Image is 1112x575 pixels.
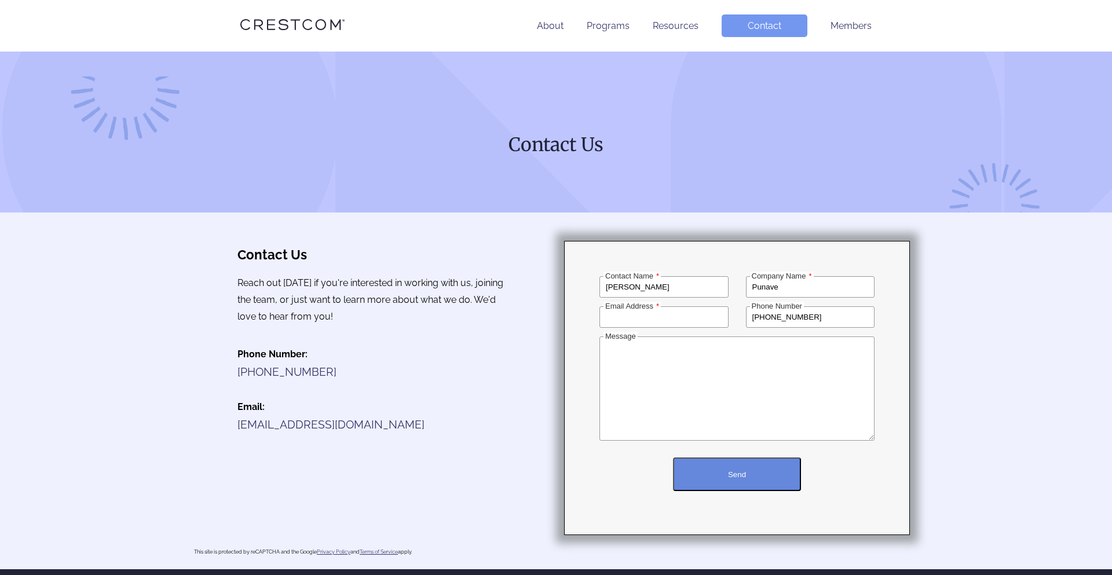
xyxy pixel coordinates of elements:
[750,272,814,280] label: Company Name
[237,401,513,412] h4: Email:
[750,302,804,310] label: Phone Number
[237,275,513,325] p: Reach out [DATE] if you're interested in working with us, joining the team, or just want to learn...
[537,20,564,31] a: About
[237,349,513,360] h4: Phone Number:
[603,332,638,340] label: Message
[587,20,630,31] a: Programs
[335,133,778,157] h1: Contact Us
[237,247,513,262] h3: Contact Us
[603,272,661,280] label: Contact Name
[237,418,425,431] a: [EMAIL_ADDRESS][DOMAIN_NAME]
[722,14,807,37] a: Contact
[194,549,412,555] div: This site is protected by reCAPTCHA and the Google and apply.
[237,365,336,378] a: [PHONE_NUMBER]
[603,302,661,310] label: Email Address
[317,549,350,555] a: Privacy Policy
[831,20,872,31] a: Members
[653,20,698,31] a: Resources
[673,457,801,491] button: Send
[360,549,398,555] a: Terms of Service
